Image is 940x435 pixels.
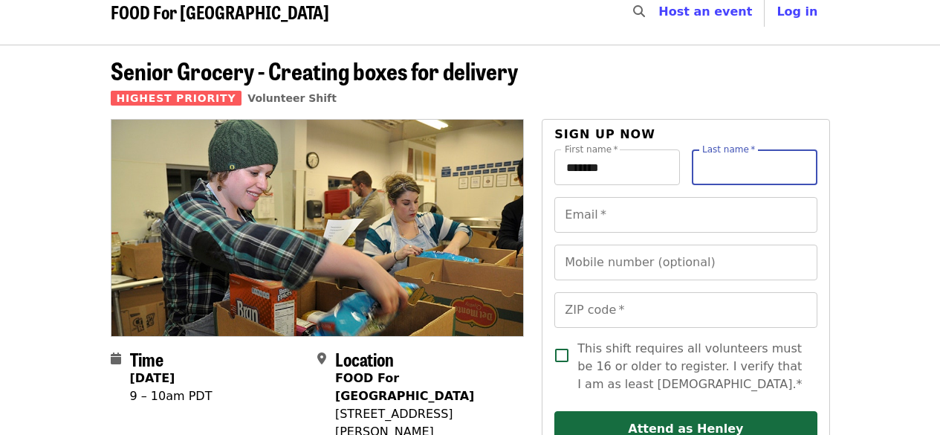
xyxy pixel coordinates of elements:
[702,145,755,154] label: Last name
[554,149,680,185] input: First name
[111,120,524,335] img: Senior Grocery - Creating boxes for delivery organized by FOOD For Lane County
[335,346,394,372] span: Location
[633,4,645,19] i: search icon
[554,245,817,280] input: Mobile number (optional)
[565,145,618,154] label: First name
[554,127,655,141] span: Sign up now
[111,91,242,106] span: Highest Priority
[111,53,518,88] span: Senior Grocery - Creating boxes for delivery
[130,387,213,405] div: 9 – 10am PDT
[658,4,752,19] a: Host an event
[577,340,805,393] span: This shift requires all volunteers must be 16 or older to register. I verify that I am as least [...
[247,92,337,104] a: Volunteer Shift
[317,352,326,366] i: map-marker-alt icon
[777,4,817,19] span: Log in
[111,352,121,366] i: calendar icon
[692,149,817,185] input: Last name
[335,371,474,403] strong: FOOD For [GEOGRAPHIC_DATA]
[554,197,817,233] input: Email
[130,371,175,385] strong: [DATE]
[111,1,329,23] a: FOOD For [GEOGRAPHIC_DATA]
[130,346,163,372] span: Time
[554,292,817,328] input: ZIP code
